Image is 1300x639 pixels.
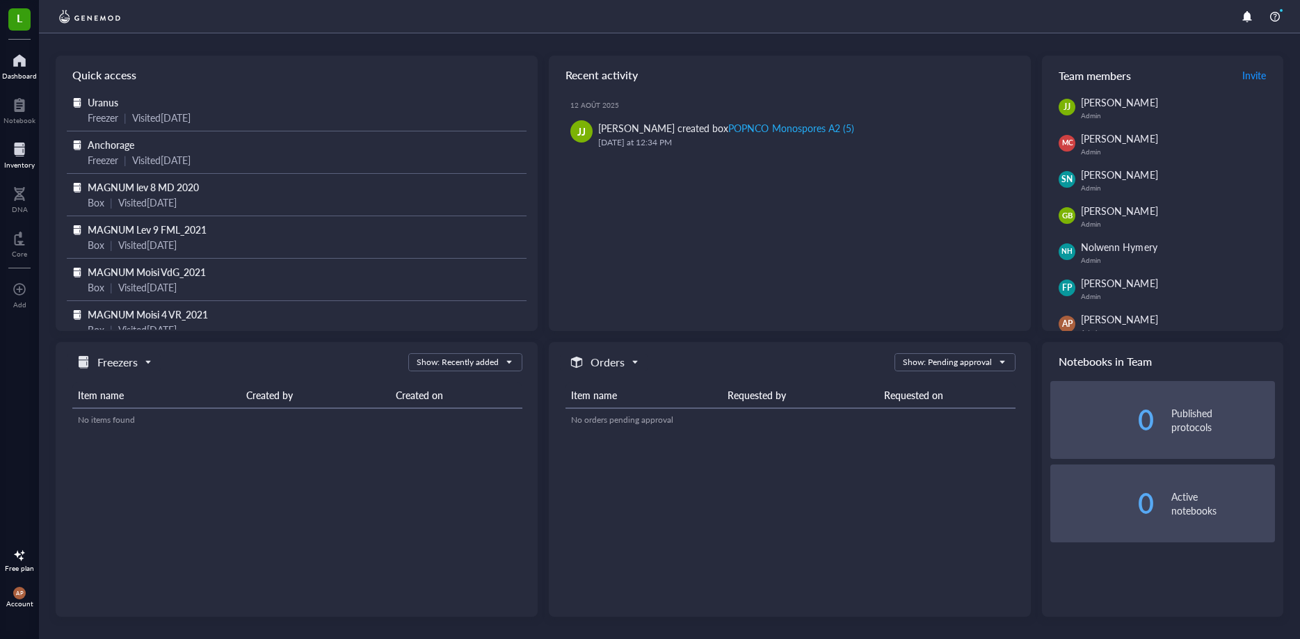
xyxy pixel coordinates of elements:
[1081,220,1275,228] div: Admin
[1062,282,1072,294] span: FP
[124,152,127,168] div: |
[78,414,517,426] div: No items found
[1081,204,1157,218] span: [PERSON_NAME]
[124,110,127,125] div: |
[1081,292,1275,300] div: Admin
[577,124,586,139] span: JJ
[1081,256,1275,264] div: Admin
[4,138,35,169] a: Inventory
[88,280,104,295] div: Box
[88,180,199,194] span: MAGNUM lev 8 MD 2020
[12,183,28,213] a: DNA
[1242,64,1267,86] button: Invite
[903,356,992,369] div: Show: Pending approval
[565,382,722,408] th: Item name
[1062,246,1073,257] span: NH
[132,110,191,125] div: Visited [DATE]
[1081,95,1157,109] span: [PERSON_NAME]
[2,72,37,80] div: Dashboard
[1081,276,1157,290] span: [PERSON_NAME]
[878,382,1016,408] th: Requested on
[72,382,241,408] th: Item name
[110,195,113,210] div: |
[1081,328,1275,337] div: Admin
[3,116,35,124] div: Notebook
[118,322,177,337] div: Visited [DATE]
[1171,406,1275,434] div: Published protocols
[2,49,37,80] a: Dashboard
[88,110,118,125] div: Freezer
[1242,68,1266,82] span: Invite
[549,56,1031,95] div: Recent activity
[88,223,207,236] span: MAGNUM Lev 9 FML_2021
[118,280,177,295] div: Visited [DATE]
[570,101,1020,109] div: 12 août 2025
[598,136,1009,149] div: [DATE] at 12:34 PM
[88,307,208,321] span: MAGNUM Moisi 4 VR_2021
[571,414,1010,426] div: No orders pending approval
[1081,147,1275,156] div: Admin
[722,382,878,408] th: Requested by
[110,280,113,295] div: |
[1050,409,1154,431] div: 0
[17,9,22,26] span: L
[1081,240,1157,254] span: Nolwenn Hymery
[88,237,104,252] div: Box
[118,195,177,210] div: Visited [DATE]
[12,250,27,258] div: Core
[97,354,138,371] h5: Freezers
[1061,210,1073,222] span: GB
[1081,131,1157,145] span: [PERSON_NAME]
[118,237,177,252] div: Visited [DATE]
[88,95,118,109] span: Uranus
[88,322,104,337] div: Box
[241,382,391,408] th: Created by
[6,599,33,608] div: Account
[1042,342,1283,381] div: Notebooks in Team
[16,590,23,596] span: AP
[1081,111,1275,120] div: Admin
[1081,312,1157,326] span: [PERSON_NAME]
[1050,492,1154,515] div: 0
[4,161,35,169] div: Inventory
[728,121,853,135] div: POPNCO Monospores A2 (5)
[132,152,191,168] div: Visited [DATE]
[390,382,522,408] th: Created on
[598,120,854,136] div: [PERSON_NAME] created box
[110,322,113,337] div: |
[12,227,27,258] a: Core
[1081,184,1275,192] div: Admin
[110,237,113,252] div: |
[1042,56,1283,95] div: Team members
[56,8,124,25] img: genemod-logo
[12,205,28,213] div: DNA
[88,195,104,210] div: Box
[1171,490,1275,517] div: Active notebooks
[3,94,35,124] a: Notebook
[5,564,34,572] div: Free plan
[1062,318,1073,330] span: AP
[1061,138,1073,148] span: MC
[88,138,134,152] span: Anchorage
[591,354,625,371] h5: Orders
[560,115,1020,155] a: JJ[PERSON_NAME] created boxPOPNCO Monospores A2 (5)[DATE] at 12:34 PM
[1061,173,1073,186] span: SN
[1064,101,1070,113] span: JJ
[88,152,118,168] div: Freezer
[88,265,206,279] span: MAGNUM Moisi VdG_2021
[56,56,538,95] div: Quick access
[1081,168,1157,181] span: [PERSON_NAME]
[13,300,26,309] div: Add
[417,356,499,369] div: Show: Recently added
